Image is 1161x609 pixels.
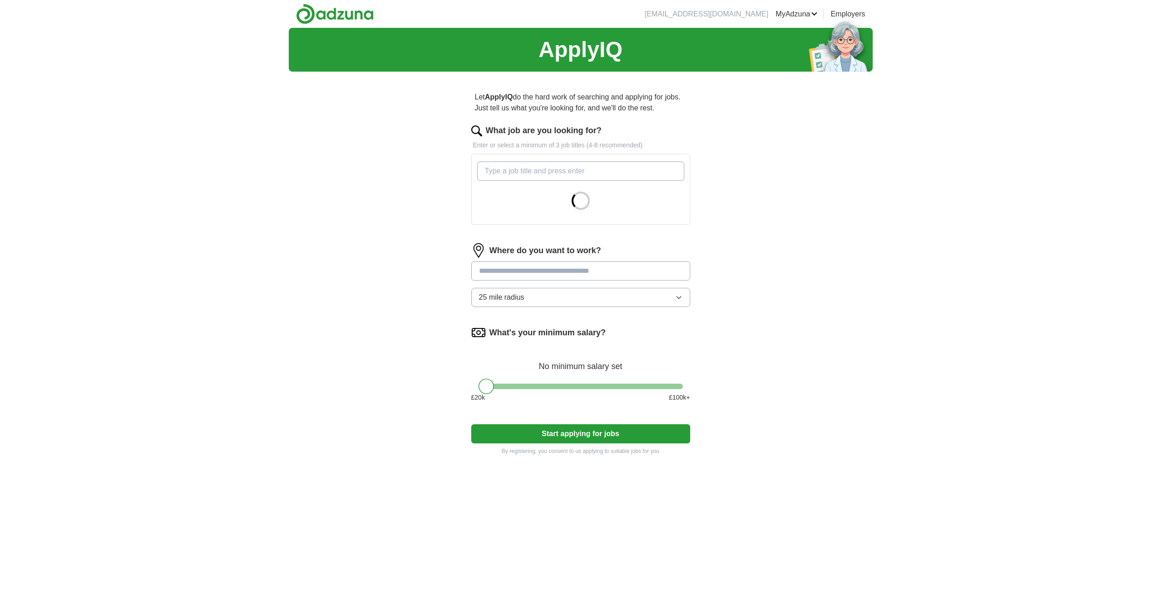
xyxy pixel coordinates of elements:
[471,88,690,117] p: Let do the hard work of searching and applying for jobs. Just tell us what you're looking for, an...
[489,245,601,257] label: Where do you want to work?
[471,325,486,340] img: salary.png
[477,161,684,181] input: Type a job title and press enter
[776,9,817,20] a: MyAdzuna
[471,351,690,373] div: No minimum salary set
[471,393,485,402] span: £ 20 k
[471,288,690,307] button: 25 mile radius
[669,393,690,402] span: £ 100 k+
[485,93,513,101] strong: ApplyIQ
[471,424,690,443] button: Start applying for jobs
[831,9,865,20] a: Employers
[479,292,525,303] span: 25 mile radius
[538,33,622,66] h1: ApplyIQ
[471,141,690,150] p: Enter or select a minimum of 3 job titles (4-8 recommended)
[645,9,768,20] li: [EMAIL_ADDRESS][DOMAIN_NAME]
[296,4,374,24] img: Adzuna logo
[471,243,486,258] img: location.png
[471,447,690,455] p: By registering, you consent to us applying to suitable jobs for you
[471,125,482,136] img: search.png
[486,125,602,137] label: What job are you looking for?
[489,327,606,339] label: What's your minimum salary?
